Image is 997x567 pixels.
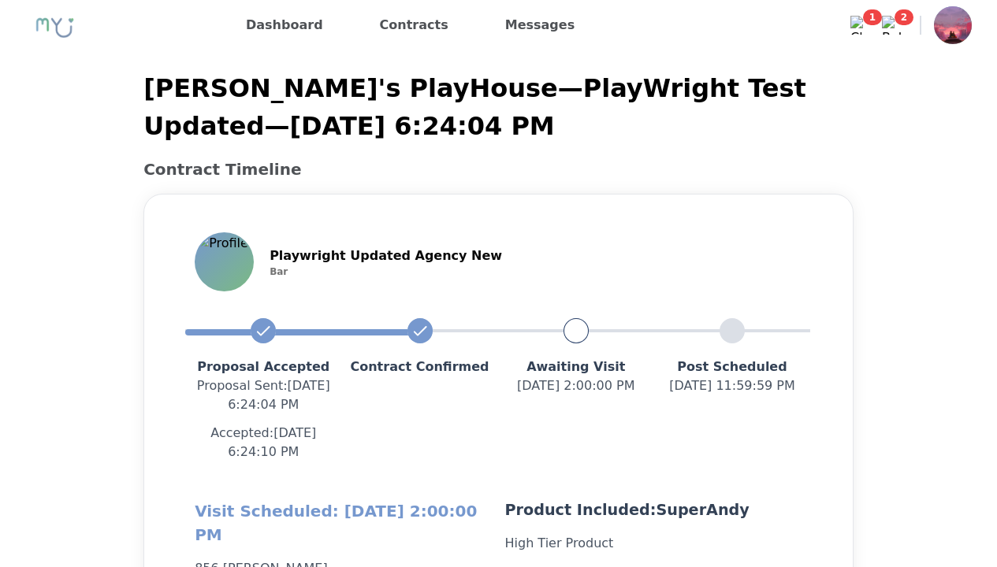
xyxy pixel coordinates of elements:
[270,265,502,278] p: Bar
[270,246,502,265] p: Playwright Updated Agency New
[505,534,802,553] p: High Tier Product
[498,358,654,376] p: Awaiting Visit
[374,13,455,38] a: Contracts
[850,16,869,35] img: Chat
[195,499,492,547] h2: Visit Scheduled: [DATE] 2:00:00 PM
[240,13,329,38] a: Dashboard
[505,499,802,521] p: Product Included: SuperAndy
[143,69,854,145] p: [PERSON_NAME]'s PlayHouse — PlayWright Test Updated — [DATE] 6:24:04 PM
[654,358,810,376] p: Post Scheduled
[882,16,901,35] img: Bell
[143,157,854,181] h2: Contract Timeline
[498,376,654,395] p: [DATE] 2:00:00 PM
[185,424,341,461] p: Accepted: [DATE] 6:24:10 PM
[863,9,882,25] span: 1
[499,13,581,38] a: Messages
[196,234,252,290] img: Profile
[934,6,972,44] img: Profile
[185,376,341,414] p: Proposal Sent : [DATE] 6:24:04 PM
[654,376,810,395] p: [DATE] 11:59:59 PM
[895,9,913,25] span: 2
[185,358,341,376] p: Proposal Accepted
[341,358,497,376] p: Contract Confirmed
